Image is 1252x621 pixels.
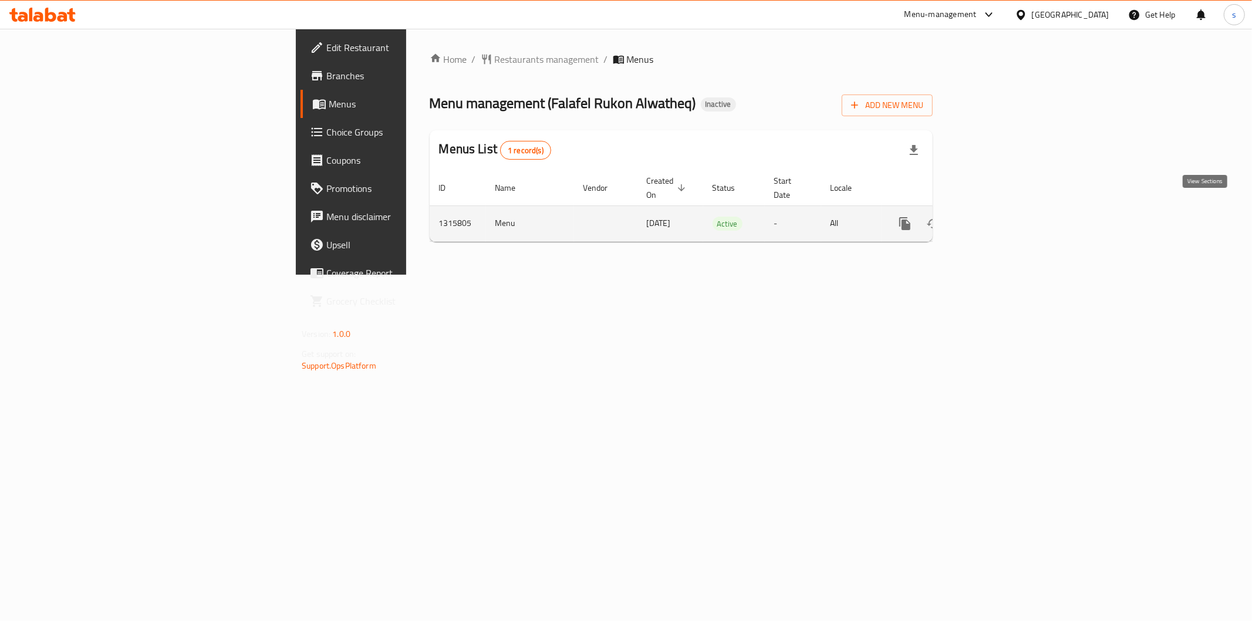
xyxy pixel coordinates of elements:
[713,217,743,231] span: Active
[326,294,495,308] span: Grocery Checklist
[332,326,350,342] span: 1.0.0
[439,140,551,160] h2: Menus List
[302,358,376,373] a: Support.OpsPlatform
[583,181,623,195] span: Vendor
[481,52,599,66] a: Restaurants management
[301,118,505,146] a: Choice Groups
[301,174,505,203] a: Promotions
[891,210,919,238] button: more
[301,259,505,287] a: Coverage Report
[501,145,551,156] span: 1 record(s)
[326,153,495,167] span: Coupons
[495,52,599,66] span: Restaurants management
[326,69,495,83] span: Branches
[647,215,671,231] span: [DATE]
[647,174,689,202] span: Created On
[301,287,505,315] a: Grocery Checklist
[301,90,505,118] a: Menus
[326,181,495,195] span: Promotions
[900,136,928,164] div: Export file
[701,99,736,109] span: Inactive
[301,203,505,231] a: Menu disclaimer
[765,205,821,241] td: -
[326,125,495,139] span: Choice Groups
[326,266,495,280] span: Coverage Report
[627,52,654,66] span: Menus
[329,97,495,111] span: Menus
[701,97,736,112] div: Inactive
[326,238,495,252] span: Upsell
[301,231,505,259] a: Upsell
[919,210,947,238] button: Change Status
[842,95,933,116] button: Add New Menu
[301,33,505,62] a: Edit Restaurant
[301,146,505,174] a: Coupons
[821,205,882,241] td: All
[1232,8,1236,21] span: s
[604,52,608,66] li: /
[302,346,356,362] span: Get support on:
[495,181,531,195] span: Name
[851,98,923,113] span: Add New Menu
[486,205,574,241] td: Menu
[905,8,977,22] div: Menu-management
[500,141,551,160] div: Total records count
[326,210,495,224] span: Menu disclaimer
[326,41,495,55] span: Edit Restaurant
[430,52,933,66] nav: breadcrumb
[882,170,1013,206] th: Actions
[430,90,696,116] span: Menu management ( Falafel Rukon Alwatheq )
[831,181,868,195] span: Locale
[302,326,330,342] span: Version:
[439,181,461,195] span: ID
[713,181,751,195] span: Status
[430,170,1013,242] table: enhanced table
[1032,8,1109,21] div: [GEOGRAPHIC_DATA]
[301,62,505,90] a: Branches
[774,174,807,202] span: Start Date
